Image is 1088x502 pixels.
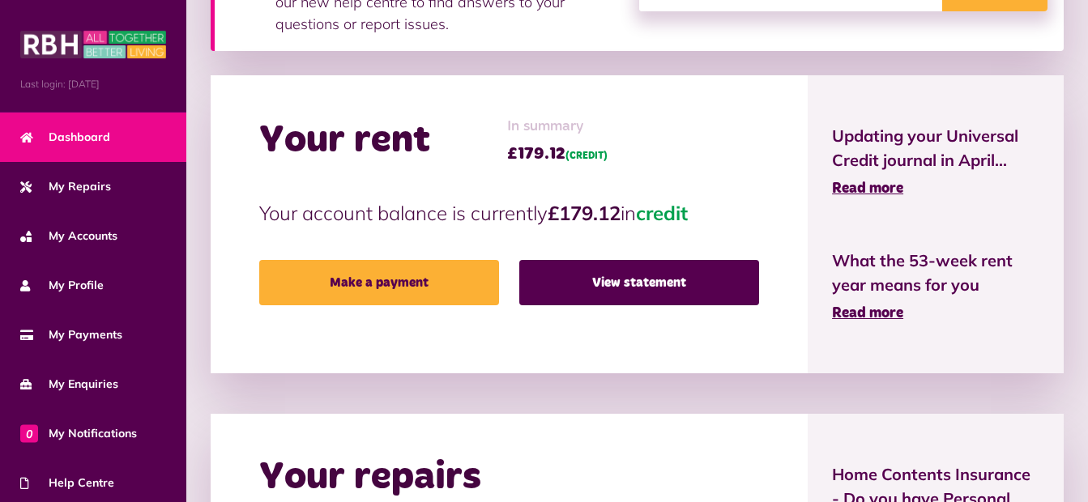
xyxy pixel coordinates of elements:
a: What the 53-week rent year means for you Read more [832,249,1039,325]
span: Read more [832,306,903,321]
span: My Notifications [20,425,137,442]
h2: Your repairs [259,454,481,501]
span: 0 [20,424,38,442]
span: (CREDIT) [565,151,608,161]
span: What the 53-week rent year means for you [832,249,1039,297]
a: Updating your Universal Credit journal in April... Read more [832,124,1039,200]
span: £179.12 [507,142,608,166]
span: My Accounts [20,228,117,245]
span: Dashboard [20,129,110,146]
h2: Your rent [259,117,430,164]
span: Read more [832,181,903,196]
strong: £179.12 [548,201,621,225]
a: Make a payment [259,260,499,305]
span: Updating your Universal Credit journal in April... [832,124,1039,172]
img: MyRBH [20,28,166,61]
span: My Profile [20,277,104,294]
span: My Payments [20,326,122,343]
span: Last login: [DATE] [20,77,166,91]
span: Help Centre [20,474,114,491]
span: My Enquiries [20,376,118,393]
a: View statement [519,260,759,305]
span: In summary [507,116,608,138]
span: My Repairs [20,178,111,195]
p: Your account balance is currently in [259,198,759,228]
span: credit [636,201,688,225]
